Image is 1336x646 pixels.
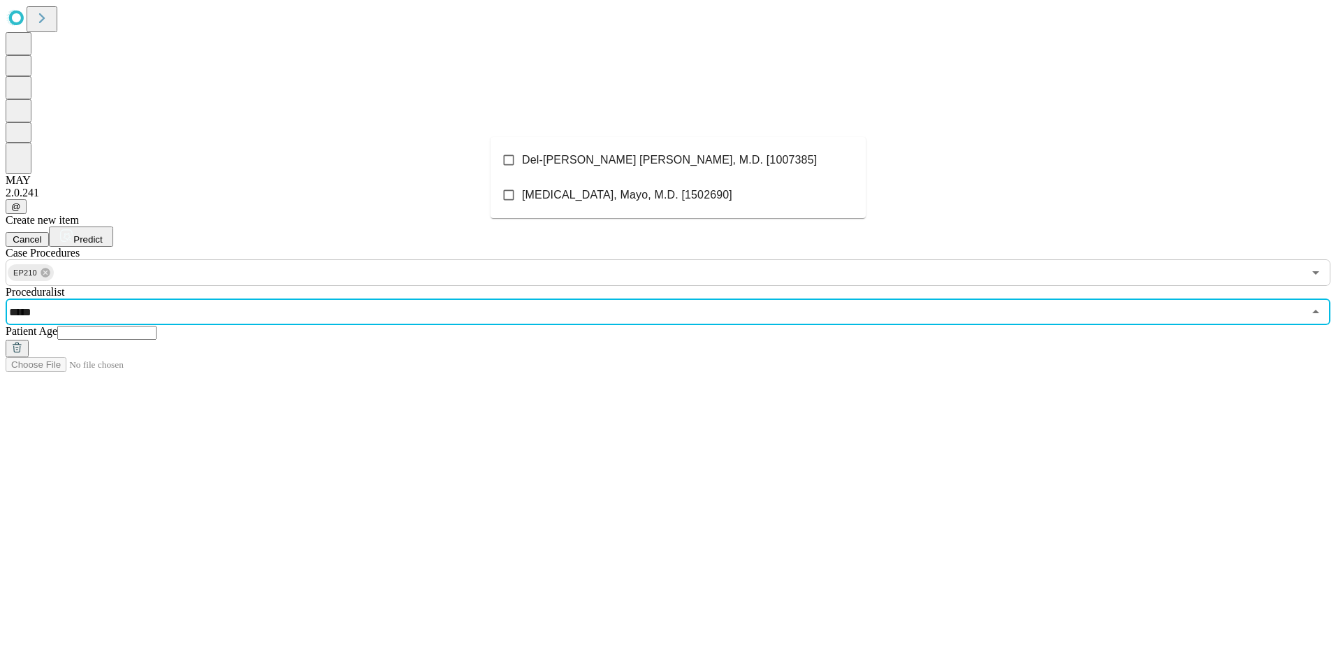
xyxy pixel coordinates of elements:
[6,187,1330,199] div: 2.0.241
[522,152,817,168] span: Del-[PERSON_NAME] [PERSON_NAME], M.D. [1007385]
[6,247,80,259] span: Scheduled Procedure
[6,286,64,298] span: Proceduralist
[8,265,43,281] span: EP210
[6,199,27,214] button: @
[13,234,42,245] span: Cancel
[1306,263,1326,282] button: Open
[522,187,732,203] span: [MEDICAL_DATA], Mayo, M.D. [1502690]
[1306,302,1326,322] button: Close
[49,227,113,247] button: Predict
[6,214,79,226] span: Create new item
[11,201,21,212] span: @
[73,234,102,245] span: Predict
[6,174,1330,187] div: MAY
[8,264,54,281] div: EP210
[6,325,57,337] span: Patient Age
[6,232,49,247] button: Cancel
